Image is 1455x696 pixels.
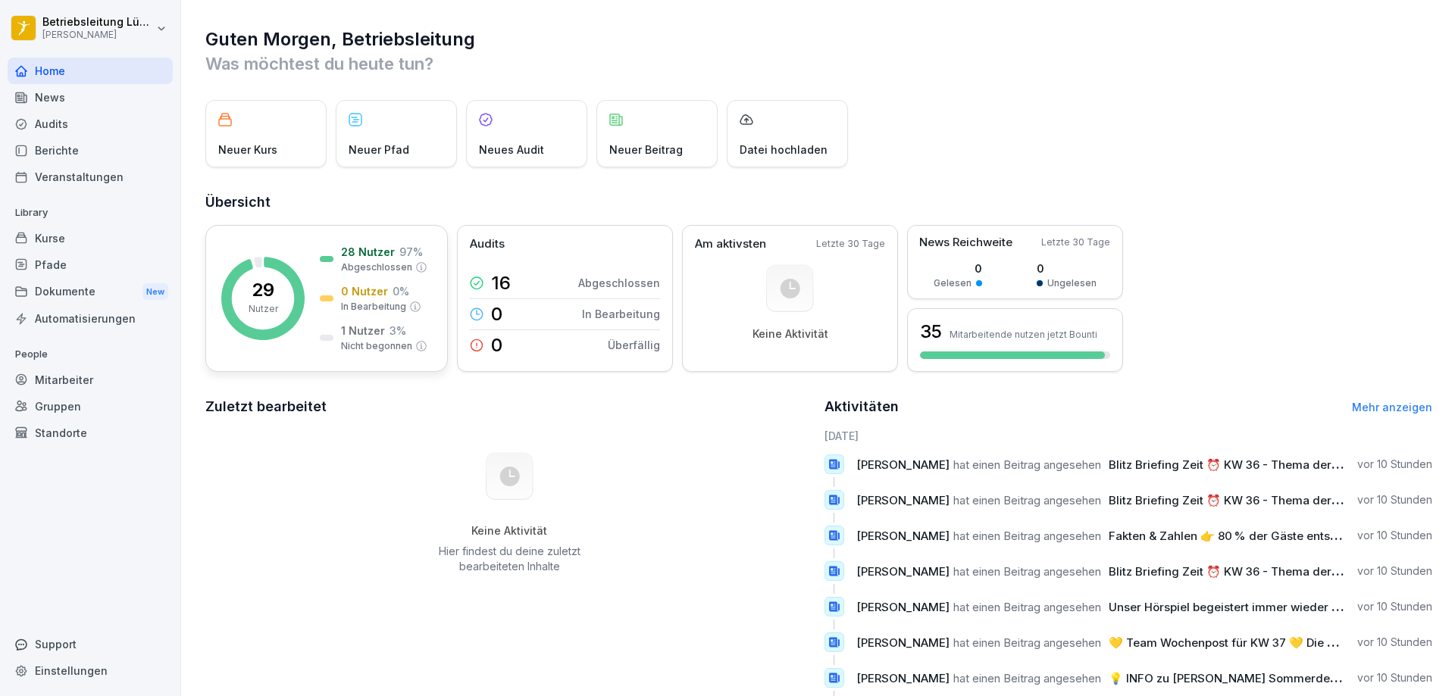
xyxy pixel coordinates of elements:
[341,261,412,274] p: Abgeschlossen
[42,30,153,40] p: [PERSON_NAME]
[491,274,511,292] p: 16
[8,201,173,225] p: Library
[491,305,502,323] p: 0
[1352,401,1432,414] a: Mehr anzeigen
[695,236,766,253] p: Am aktivsten
[1357,563,1432,579] p: vor 10 Stunden
[433,524,586,538] h5: Keine Aktivität
[479,142,544,158] p: Neues Audit
[433,544,586,574] p: Hier findest du deine zuletzt bearbeiteten Inhalte
[953,529,1101,543] span: hat einen Beitrag angesehen
[142,283,168,301] div: New
[1357,528,1432,543] p: vor 10 Stunden
[8,631,173,657] div: Support
[399,244,423,260] p: 97 %
[218,142,277,158] p: Neuer Kurs
[8,111,173,137] a: Audits
[8,225,173,251] a: Kurse
[249,302,278,316] p: Nutzer
[582,306,660,322] p: In Bearbeitung
[920,319,942,345] h3: 35
[341,339,412,353] p: Nicht begonnen
[8,58,173,84] a: Home
[1037,261,1097,276] p: 0
[8,393,173,420] a: Gruppen
[953,493,1101,507] span: hat einen Beitrag angesehen
[740,142,828,158] p: Datei hochladen
[1357,670,1432,685] p: vor 10 Stunden
[470,236,505,253] p: Audits
[578,275,660,291] p: Abgeschlossen
[8,84,173,111] a: News
[1357,599,1432,614] p: vor 10 Stunden
[953,564,1101,579] span: hat einen Beitrag angesehen
[393,283,409,299] p: 0 %
[8,342,173,367] p: People
[824,428,1433,444] h6: [DATE]
[934,261,982,276] p: 0
[753,327,828,341] p: Keine Aktivität
[1047,276,1097,290] p: Ungelesen
[856,493,950,507] span: [PERSON_NAME]
[856,529,950,543] span: [PERSON_NAME]
[341,283,388,299] p: 0 Nutzer
[919,234,1012,251] p: News Reichweite
[42,16,153,29] p: Betriebsleitung Lübeck Holstentor
[252,281,274,299] p: 29
[824,396,899,417] h2: Aktivitäten
[8,657,173,684] a: Einstellungen
[856,671,950,685] span: [PERSON_NAME]
[8,420,173,446] a: Standorte
[950,329,1097,340] p: Mitarbeitende nutzen jetzt Bounti
[8,278,173,306] div: Dokumente
[856,600,950,614] span: [PERSON_NAME]
[205,396,814,417] h2: Zuletzt bearbeitet
[953,600,1101,614] span: hat einen Beitrag angesehen
[205,192,1432,213] h2: Übersicht
[8,278,173,306] a: DokumenteNew
[1357,635,1432,650] p: vor 10 Stunden
[341,323,385,339] p: 1 Nutzer
[609,142,683,158] p: Neuer Beitrag
[341,244,395,260] p: 28 Nutzer
[390,323,406,339] p: 3 %
[349,142,409,158] p: Neuer Pfad
[8,137,173,164] a: Berichte
[953,635,1101,650] span: hat einen Beitrag angesehen
[8,367,173,393] a: Mitarbeiter
[856,635,950,650] span: [PERSON_NAME]
[934,276,972,290] p: Gelesen
[953,671,1101,685] span: hat einen Beitrag angesehen
[608,337,660,353] p: Überfällig
[856,564,950,579] span: [PERSON_NAME]
[491,336,502,354] p: 0
[8,164,173,190] a: Veranstaltungen
[1357,457,1432,472] p: vor 10 Stunden
[1357,492,1432,507] p: vor 10 Stunden
[341,300,406,314] p: In Bearbeitung
[816,237,885,251] p: Letzte 30 Tage
[856,457,950,472] span: [PERSON_NAME]
[8,305,173,332] a: Automatisierungen
[1041,236,1110,249] p: Letzte 30 Tage
[953,457,1101,472] span: hat einen Beitrag angesehen
[8,251,173,278] a: Pfade
[205,51,1432,76] p: Was möchtest du heute tun?
[205,27,1432,51] h1: Guten Morgen, Betriebsleitung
